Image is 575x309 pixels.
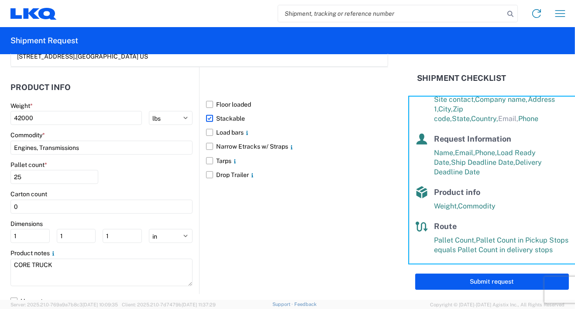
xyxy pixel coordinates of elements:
[272,302,294,307] a: Support
[458,202,496,210] span: Commodity
[10,190,47,198] label: Carton count
[182,302,216,307] span: [DATE] 11:37:29
[206,111,388,125] label: Stackable
[434,236,476,244] span: Pallet Count,
[294,302,317,307] a: Feedback
[475,95,528,104] span: Company name,
[206,168,388,182] label: Drop Trailer
[10,249,57,257] label: Product notes
[10,131,45,139] label: Commodity
[10,229,50,243] input: L
[430,301,565,309] span: Copyright © [DATE]-[DATE] Agistix Inc., All Rights Reserved
[434,187,480,197] span: Product info
[206,97,388,111] label: Floor loaded
[434,202,458,210] span: Weight,
[17,53,76,60] span: [STREET_ADDRESS],
[206,125,388,139] label: Load bars
[103,229,142,243] input: H
[10,302,118,307] span: Server: 2025.21.0-769a9a7b8c3
[415,274,569,290] button: Submit request
[10,83,71,92] h2: Product Info
[206,154,388,168] label: Tarps
[434,95,475,104] span: Site contact,
[434,149,455,157] span: Name,
[498,115,518,123] span: Email,
[206,139,388,153] label: Narrow Etracks w/ Straps
[434,236,568,254] span: Pallet Count in Pickup Stops equals Pallet Count in delivery stops
[57,229,96,243] input: W
[10,35,78,46] h2: Shipment Request
[434,222,457,231] span: Route
[10,161,47,169] label: Pallet count
[438,105,453,113] span: City,
[417,73,506,83] h2: Shipment Checklist
[475,149,497,157] span: Phone,
[518,115,538,123] span: Phone
[10,102,33,110] label: Weight
[10,220,43,228] label: Dimensions
[452,115,471,123] span: State,
[471,115,498,123] span: Country,
[455,149,475,157] span: Email,
[76,53,148,60] span: [GEOGRAPHIC_DATA] US
[83,302,118,307] span: [DATE] 10:09:35
[451,158,515,167] span: Ship Deadline Date,
[434,134,511,143] span: Request Information
[278,5,504,22] input: Shipment, tracking or reference number
[122,302,216,307] span: Client: 2025.21.0-7d7479b
[10,294,388,308] label: Hazmat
